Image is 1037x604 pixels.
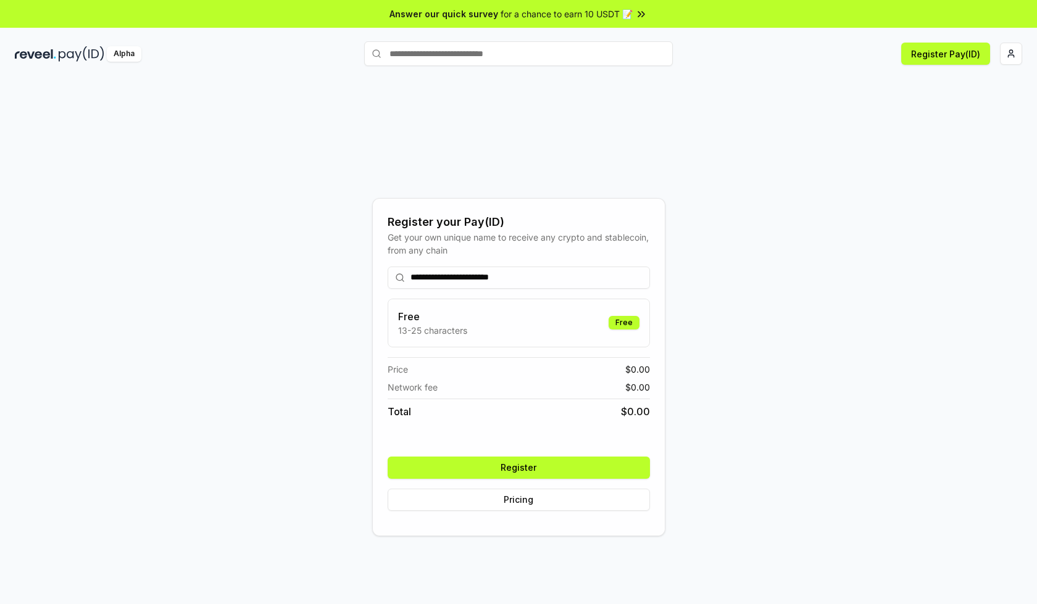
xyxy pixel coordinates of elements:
span: $ 0.00 [621,404,650,419]
h3: Free [398,309,467,324]
img: reveel_dark [15,46,56,62]
button: Register Pay(ID) [901,43,990,65]
button: Register [388,457,650,479]
p: 13-25 characters [398,324,467,337]
div: Get your own unique name to receive any crypto and stablecoin, from any chain [388,231,650,257]
img: pay_id [59,46,104,62]
span: $ 0.00 [625,363,650,376]
span: Answer our quick survey [389,7,498,20]
span: Total [388,404,411,419]
span: Price [388,363,408,376]
button: Pricing [388,489,650,511]
div: Alpha [107,46,141,62]
span: for a chance to earn 10 USDT 📝 [501,7,633,20]
div: Register your Pay(ID) [388,213,650,231]
span: $ 0.00 [625,381,650,394]
div: Free [609,316,639,329]
span: Network fee [388,381,438,394]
